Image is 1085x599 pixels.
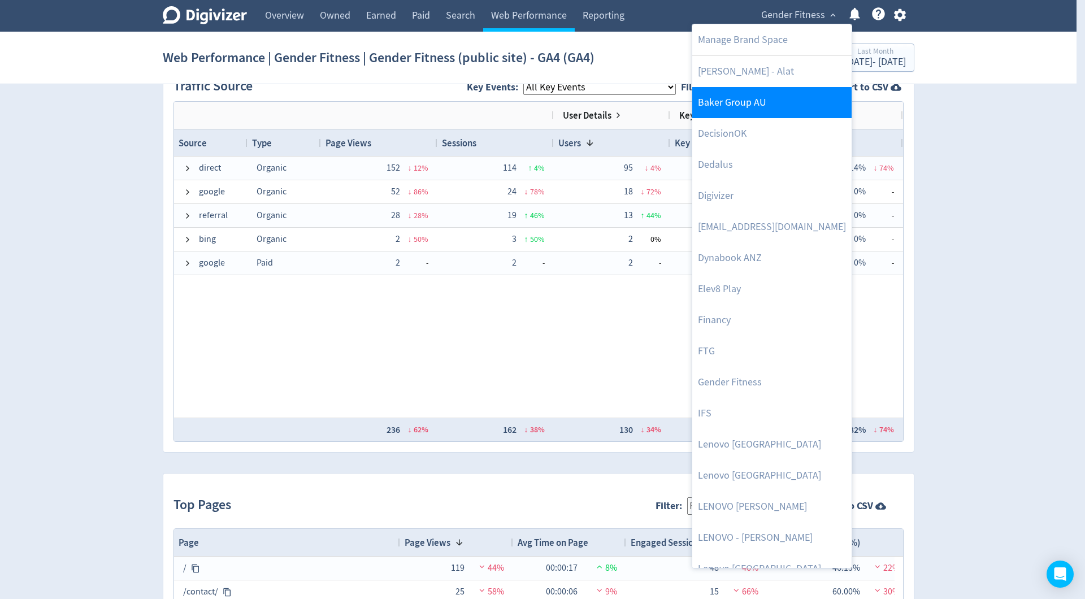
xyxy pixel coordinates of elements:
[692,149,852,180] a: Dedalus
[692,522,852,553] a: LENOVO - [PERSON_NAME]
[1047,561,1074,588] div: Open Intercom Messenger
[692,367,852,398] a: Gender Fitness
[692,24,852,55] a: Manage Brand Space
[692,460,852,491] a: Lenovo [GEOGRAPHIC_DATA]
[692,242,852,274] a: Dynabook ANZ
[692,491,852,522] a: LENOVO [PERSON_NAME]
[692,336,852,367] a: FTG
[692,305,852,336] a: Financy
[692,118,852,149] a: DecisionOK
[692,274,852,305] a: Elev8 Play
[692,553,852,584] a: Lenovo [GEOGRAPHIC_DATA]
[692,211,852,242] a: [EMAIL_ADDRESS][DOMAIN_NAME]
[692,180,852,211] a: Digivizer
[692,398,852,429] a: IFS
[692,56,852,87] a: [PERSON_NAME] - Alat
[692,429,852,460] a: Lenovo [GEOGRAPHIC_DATA]
[692,87,852,118] a: Baker Group AU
